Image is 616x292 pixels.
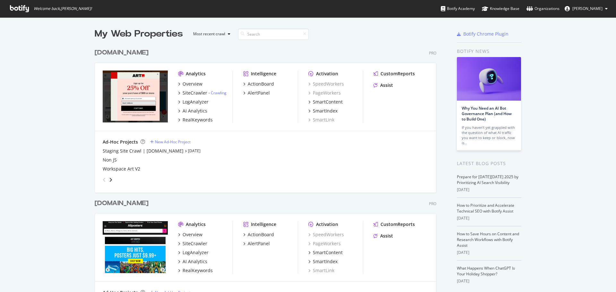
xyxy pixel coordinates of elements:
div: [DOMAIN_NAME] [95,199,149,208]
div: New Ad-Hoc Project [155,139,191,145]
a: RealKeywords [178,117,213,123]
div: ActionBoard [248,231,274,238]
div: SmartIndex [313,108,338,114]
a: [DATE] [188,148,201,154]
a: SmartIndex [308,258,338,265]
div: If you haven’t yet grappled with the question of what AI traffic you want to keep or block, now is… [462,125,516,146]
div: PageWorkers [308,240,341,247]
span: Thomas Brodbeck [572,6,603,11]
a: AI Analytics [178,258,207,265]
div: SmartContent [313,249,343,256]
div: Most recent crawl [193,32,225,36]
span: Welcome back, [PERSON_NAME] ! [34,6,92,11]
a: Overview [178,81,202,87]
a: What Happens When ChatGPT Is Your Holiday Shopper? [457,265,515,277]
div: Assist [380,233,393,239]
button: Most recent crawl [188,29,233,39]
a: SmartContent [308,249,343,256]
input: Search [238,29,309,40]
div: Overview [183,231,202,238]
a: SmartLink [308,117,334,123]
a: AlertPanel [243,90,270,96]
div: angle-right [108,177,113,183]
a: Overview [178,231,202,238]
div: SiteCrawler [183,240,207,247]
div: CustomReports [381,221,415,228]
div: Intelligence [251,221,276,228]
div: LogAnalyzer [183,99,209,105]
a: Assist [373,82,393,88]
a: SiteCrawler [178,240,207,247]
div: AlertPanel [248,240,270,247]
div: - [209,90,227,96]
div: [DOMAIN_NAME] [95,48,149,57]
a: SpeedWorkers [308,231,344,238]
a: AI Analytics [178,108,207,114]
a: RealKeywords [178,267,213,274]
div: Organizations [526,5,560,12]
div: Botify Chrome Plugin [463,31,509,37]
a: ActionBoard [243,81,274,87]
div: Intelligence [251,71,276,77]
div: Analytics [186,71,206,77]
a: SiteCrawler- Crawling [178,90,227,96]
a: [DOMAIN_NAME] [95,48,151,57]
a: LogAnalyzer [178,99,209,105]
div: Botify Academy [441,5,475,12]
div: Knowledge Base [482,5,519,12]
div: [DATE] [457,250,521,255]
img: allposters.com [103,221,168,273]
a: SmartLink [308,267,334,274]
a: Staging Site Crawl | [DOMAIN_NAME] [103,148,184,154]
div: CustomReports [381,71,415,77]
div: ActionBoard [248,81,274,87]
div: RealKeywords [183,267,213,274]
a: How to Save Hours on Content and Research Workflows with Botify Assist [457,231,519,248]
div: Latest Blog Posts [457,160,521,167]
a: SmartContent [308,99,343,105]
div: LogAnalyzer [183,249,209,256]
div: SmartContent [313,99,343,105]
a: AlertPanel [243,240,270,247]
div: [DATE] [457,278,521,284]
div: [DATE] [457,215,521,221]
img: Why You Need an AI Bot Governance Plan (and How to Build One) [457,57,521,101]
a: PageWorkers [308,90,341,96]
a: SpeedWorkers [308,81,344,87]
a: SmartIndex [308,108,338,114]
a: [DOMAIN_NAME] [95,199,151,208]
div: AlertPanel [248,90,270,96]
div: Activation [316,71,338,77]
div: Pro [429,201,436,206]
a: ActionBoard [243,231,274,238]
a: Assist [373,233,393,239]
a: Prepare for [DATE][DATE] 2025 by Prioritizing AI Search Visibility [457,174,518,185]
button: [PERSON_NAME] [560,4,613,14]
div: Pro [429,50,436,56]
div: AI Analytics [183,108,207,114]
a: CustomReports [373,221,415,228]
a: CustomReports [373,71,415,77]
div: My Web Properties [95,28,183,40]
div: AI Analytics [183,258,207,265]
a: Workspace Art V2 [103,166,140,172]
div: RealKeywords [183,117,213,123]
div: angle-left [100,175,108,185]
a: Non JS [103,157,117,163]
div: Analytics [186,221,206,228]
img: art.com [103,71,168,122]
div: Assist [380,82,393,88]
div: SmartIndex [313,258,338,265]
div: Activation [316,221,338,228]
a: How to Prioritize and Accelerate Technical SEO with Botify Assist [457,203,514,214]
div: SiteCrawler [183,90,207,96]
a: Botify Chrome Plugin [457,31,509,37]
